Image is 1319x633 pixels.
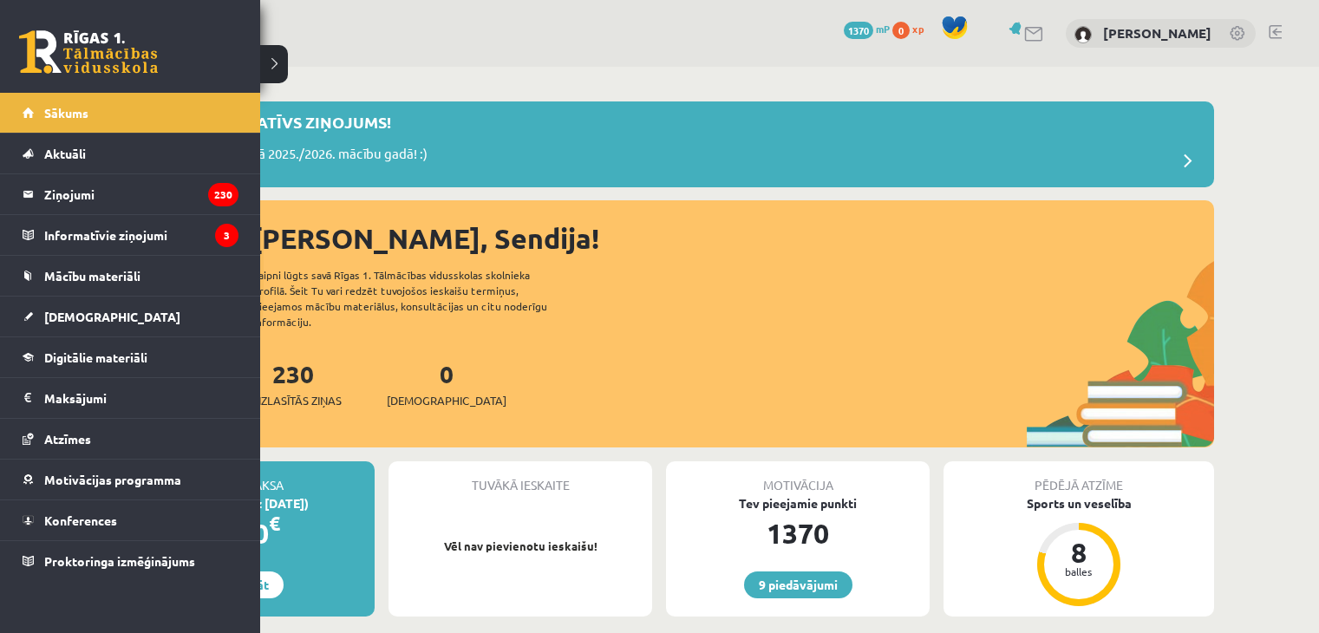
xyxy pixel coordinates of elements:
[23,419,238,459] a: Atzīmes
[389,461,652,494] div: Tuvākā ieskaite
[23,134,238,173] a: Aktuāli
[44,553,195,569] span: Proktoringa izmēģinājums
[1053,566,1105,577] div: balles
[253,267,578,330] div: Laipni lūgts savā Rīgas 1. Tālmācības vidusskolas skolnieka profilā. Šeit Tu vari redzēt tuvojošo...
[944,494,1214,512] div: Sports un veselība
[23,93,238,133] a: Sākums
[23,460,238,499] a: Motivācijas programma
[844,22,890,36] a: 1370 mP
[23,541,238,581] a: Proktoringa izmēģinājums
[1074,26,1092,43] img: Sendija Zeltmate
[23,174,238,214] a: Ziņojumi230
[245,392,342,409] span: Neizlasītās ziņas
[44,268,140,284] span: Mācību materiāli
[44,378,238,418] legend: Maksājumi
[892,22,910,39] span: 0
[666,461,930,494] div: Motivācija
[844,22,873,39] span: 1370
[23,215,238,255] a: Informatīvie ziņojumi3
[44,349,147,365] span: Digitālie materiāli
[139,110,391,134] p: Jauns informatīvs ziņojums!
[666,512,930,554] div: 1370
[19,30,158,74] a: Rīgas 1. Tālmācības vidusskola
[387,358,506,409] a: 0[DEMOGRAPHIC_DATA]
[208,183,238,206] i: 230
[23,256,238,296] a: Mācību materiāli
[269,511,280,536] span: €
[397,538,643,555] p: Vēl nav pievienotu ieskaišu!
[23,378,238,418] a: Maksājumi
[44,512,117,528] span: Konferences
[387,392,506,409] span: [DEMOGRAPHIC_DATA]
[23,337,238,377] a: Digitālie materiāli
[892,22,932,36] a: 0 xp
[744,571,852,598] a: 9 piedāvājumi
[44,309,180,324] span: [DEMOGRAPHIC_DATA]
[1103,24,1211,42] a: [PERSON_NAME]
[944,461,1214,494] div: Pēdējā atzīme
[44,174,238,214] legend: Ziņojumi
[44,146,86,161] span: Aktuāli
[1053,538,1105,566] div: 8
[944,494,1214,609] a: Sports un veselība 8 balles
[44,431,91,447] span: Atzīmes
[912,22,924,36] span: xp
[245,358,342,409] a: 230Neizlasītās ziņas
[251,218,1214,259] div: [PERSON_NAME], Sendija!
[44,105,88,121] span: Sākums
[44,215,238,255] legend: Informatīvie ziņojumi
[23,297,238,336] a: [DEMOGRAPHIC_DATA]
[113,110,1205,179] a: Jauns informatīvs ziņojums! Direktores uzruna jaunajā 2025./2026. mācību gadā! :)
[44,472,181,487] span: Motivācijas programma
[666,494,930,512] div: Tev pieejamie punkti
[876,22,890,36] span: mP
[113,144,428,168] p: Direktores uzruna jaunajā 2025./2026. mācību gadā! :)
[23,500,238,540] a: Konferences
[215,224,238,247] i: 3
